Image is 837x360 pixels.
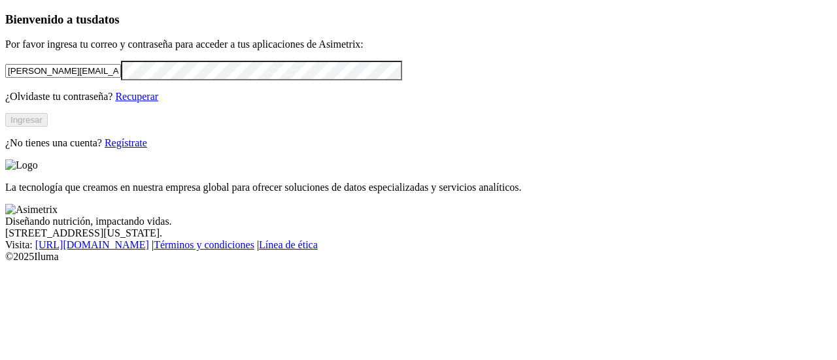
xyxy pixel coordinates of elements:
[5,227,832,239] div: [STREET_ADDRESS][US_STATE].
[5,251,832,263] div: © 2025 Iluma
[5,159,38,171] img: Logo
[92,12,120,26] span: datos
[5,39,832,50] p: Por favor ingresa tu correo y contraseña para acceder a tus aplicaciones de Asimetrix:
[5,91,832,103] p: ¿Olvidaste tu contraseña?
[35,239,149,250] a: [URL][DOMAIN_NAME]
[5,64,121,78] input: Tu correo
[5,204,58,216] img: Asimetrix
[5,113,48,127] button: Ingresar
[5,12,832,27] h3: Bienvenido a tus
[5,239,832,251] div: Visita : | |
[115,91,158,102] a: Recuperar
[5,182,832,193] p: La tecnología que creamos en nuestra empresa global para ofrecer soluciones de datos especializad...
[259,239,318,250] a: Línea de ética
[5,216,832,227] div: Diseñando nutrición, impactando vidas.
[154,239,254,250] a: Términos y condiciones
[5,137,832,149] p: ¿No tienes una cuenta?
[105,137,147,148] a: Regístrate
